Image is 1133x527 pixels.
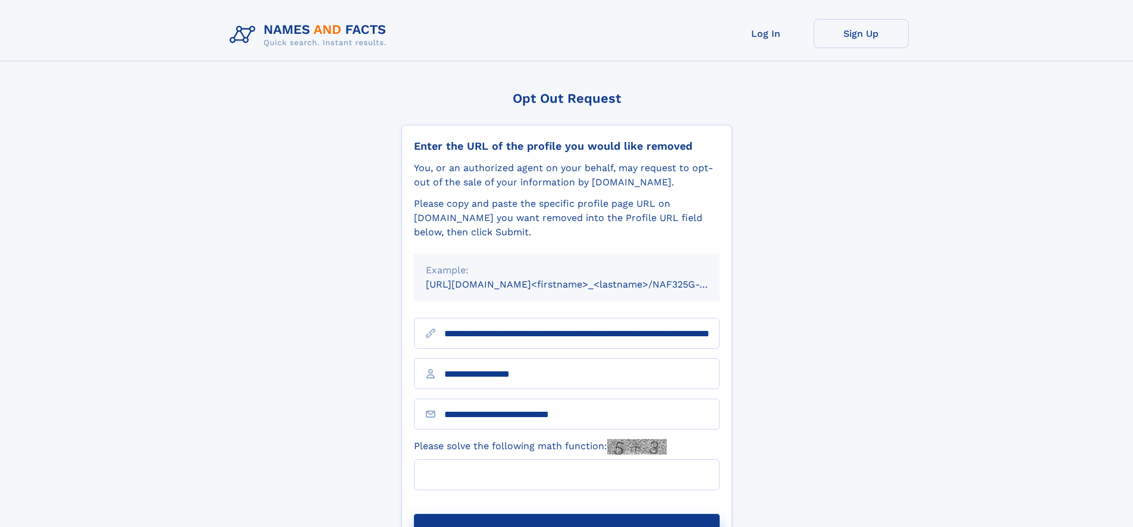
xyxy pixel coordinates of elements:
label: Please solve the following math function: [414,439,667,455]
div: Example: [426,263,708,277]
small: [URL][DOMAIN_NAME]<firstname>_<lastname>/NAF325G-xxxxxxxx [426,279,742,290]
div: You, or an authorized agent on your behalf, may request to opt-out of the sale of your informatio... [414,161,720,190]
div: Enter the URL of the profile you would like removed [414,140,720,153]
img: Logo Names and Facts [225,19,396,51]
div: Opt Out Request [401,91,732,106]
a: Sign Up [814,19,909,48]
div: Please copy and paste the specific profile page URL on [DOMAIN_NAME] you want removed into the Pr... [414,197,720,239]
a: Log In [718,19,814,48]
